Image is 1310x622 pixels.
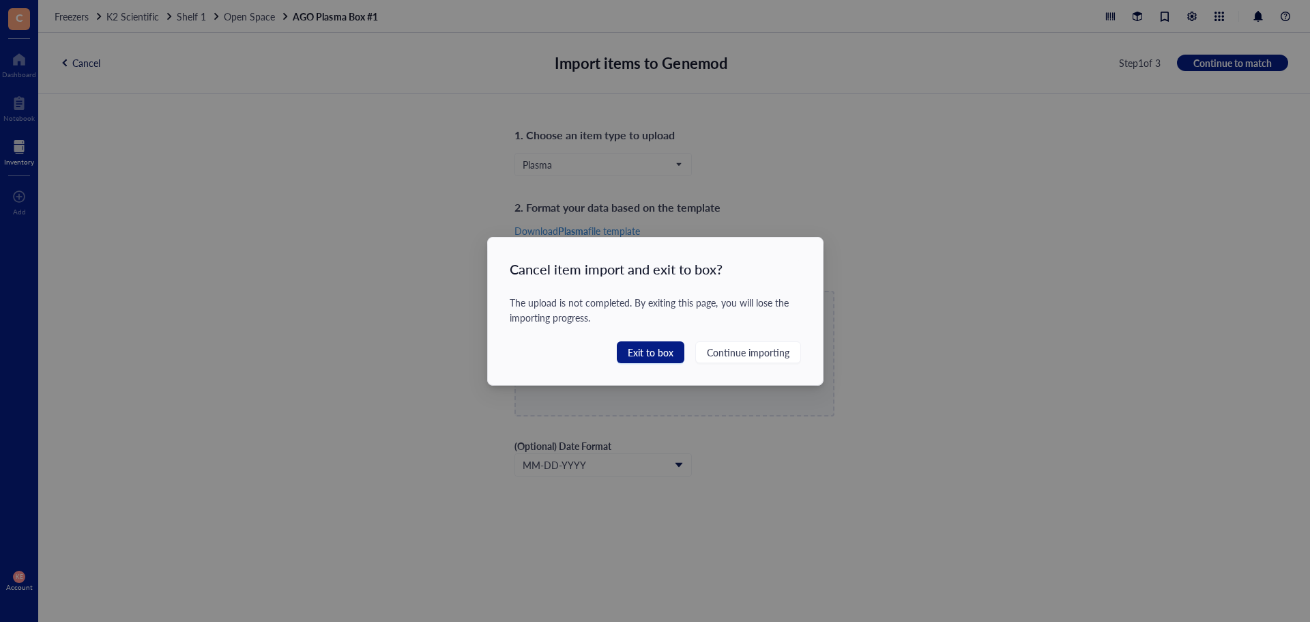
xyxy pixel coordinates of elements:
[695,341,800,363] button: Continue importing
[510,295,801,325] div: The upload is not completed. By exiting this page, you will lose the importing progress.
[616,341,684,363] button: Exit to box
[706,345,789,360] span: Continue importing
[510,259,801,279] div: Cancel item import and exit to box?
[627,345,673,360] span: Exit to box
